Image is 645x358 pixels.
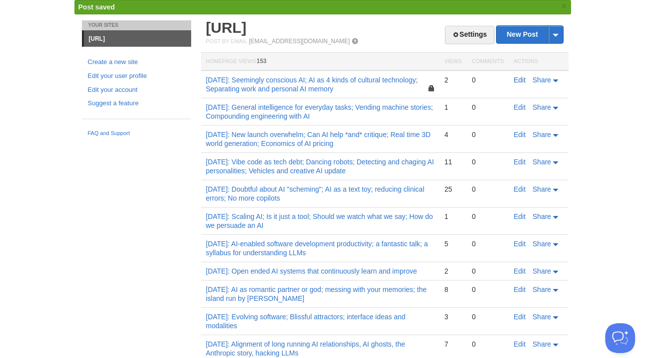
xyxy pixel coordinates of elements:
div: 0 [472,212,503,221]
span: 153 [257,58,267,65]
span: Share [533,340,551,348]
span: Share [533,158,551,166]
a: Edit [514,185,526,193]
div: 1 [444,103,462,112]
a: [DATE]: Scaling AI; Is it just a tool; Should we watch what we say; How do we persuade an AI [206,213,433,229]
span: Post by Email [206,38,247,44]
a: [URL] [84,31,191,47]
a: Edit [514,131,526,139]
a: Edit [514,213,526,220]
a: [DATE]: Alignment of long running AI relationships, AI ghosts, the Anthropic story, hacking LLMs [206,340,405,357]
div: 3 [444,312,462,321]
a: Edit [514,76,526,84]
a: Create a new site [88,57,185,68]
div: 0 [472,340,503,349]
a: Edit your user profile [88,71,185,81]
a: Edit [514,103,526,111]
a: [DATE]: Vibe code as tech debt; Dancing robots; Detecting and chaging AI personalities; Vehicles ... [206,158,434,175]
th: Views [439,53,467,71]
a: [DATE]: Doubtful about AI "scheming"; AI as a text toy; reducing clinical errors; No more copilots [206,185,425,202]
a: Edit [514,286,526,293]
div: 0 [472,285,503,294]
span: Share [533,286,551,293]
a: [DATE]: General intelligence for everyday tasks; Vending machine stories; Compounding engineering... [206,103,433,120]
a: [EMAIL_ADDRESS][DOMAIN_NAME] [249,38,350,45]
th: Actions [509,53,569,71]
a: Edit [514,240,526,248]
a: Edit [514,158,526,166]
a: [DATE]: New launch overwhelm; Can AI help *and* critique; Real time 3D world generation; Economic... [206,131,431,147]
span: Share [533,267,551,275]
a: [DATE]: Evolving software; Blissful attractors; interface ideas and modalities [206,313,406,330]
a: [DATE]: AI as romantic partner or god; messing with your memories; the island run by [PERSON_NAME] [206,286,427,302]
div: 0 [472,75,503,84]
div: 1 [444,212,462,221]
div: 4 [444,130,462,139]
a: Suggest a feature [88,98,185,109]
span: Share [533,76,551,84]
div: 0 [472,239,503,248]
iframe: Help Scout Beacon - Open [605,323,635,353]
div: 2 [444,75,462,84]
a: Edit your account [88,85,185,95]
div: 0 [472,130,503,139]
span: Share [533,213,551,220]
div: 0 [472,103,503,112]
div: 0 [472,185,503,194]
a: Settings [445,26,494,44]
div: 5 [444,239,462,248]
div: 0 [472,157,503,166]
div: 11 [444,157,462,166]
a: [DATE]: Open ended AI systems that continuously learn and improve [206,267,417,275]
a: Edit [514,267,526,275]
a: [DATE]: Seemingly conscious AI; AI as 4 kinds of cultural technology; Separating work and persona... [206,76,418,93]
span: Share [533,185,551,193]
div: 2 [444,267,462,276]
div: 0 [472,312,503,321]
a: FAQ and Support [88,129,185,138]
a: [URL] [206,19,247,36]
span: Share [533,131,551,139]
th: Homepage Views [201,53,439,71]
a: [DATE]: AI-enabled software development productivity; a fantastic talk; a syllabus for understand... [206,240,428,257]
a: Edit [514,313,526,321]
div: 8 [444,285,462,294]
th: Comments [467,53,508,71]
a: Edit [514,340,526,348]
a: New Post [497,26,563,43]
span: Share [533,103,551,111]
div: 25 [444,185,462,194]
div: 7 [444,340,462,349]
li: Your Sites [82,20,191,30]
span: Post saved [78,3,115,11]
span: Share [533,313,551,321]
div: 0 [472,267,503,276]
span: Share [533,240,551,248]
